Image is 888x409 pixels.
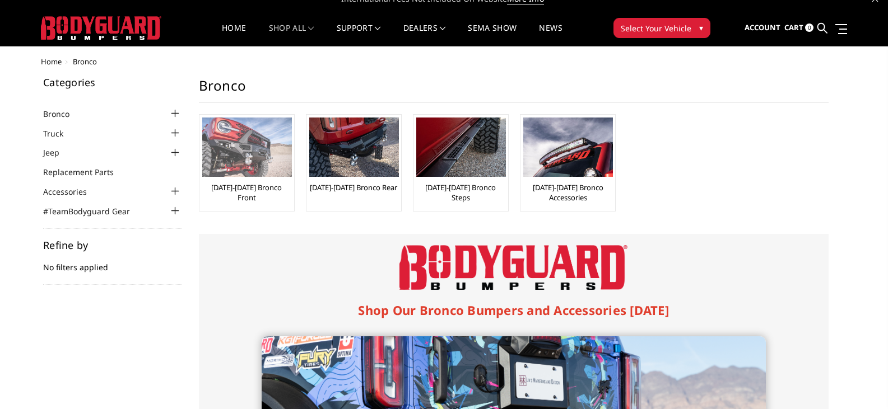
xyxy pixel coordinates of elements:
span: Bronco [73,57,97,67]
span: 0 [805,23,813,32]
h5: Refine by [43,240,182,250]
a: #TeamBodyguard Gear [43,205,144,217]
a: SEMA Show [468,24,517,46]
span: ▾ [699,22,703,34]
span: Select Your Vehicle [621,22,691,34]
a: Truck [43,128,77,139]
a: Cart 0 [784,13,813,43]
a: Replacement Parts [43,166,128,178]
a: Support [337,24,381,46]
a: Home [41,57,62,67]
a: Home [222,24,246,46]
a: [DATE]-[DATE] Bronco Accessories [523,182,612,203]
a: [DATE]-[DATE] Bronco Front [202,182,291,203]
a: [DATE]-[DATE] Bronco Steps [416,182,505,203]
div: No filters applied [43,240,182,285]
h1: Shop Our Bronco Bumpers and Accessories [DATE] [262,301,766,319]
a: Bronco [43,108,83,120]
a: [DATE]-[DATE] Bronco Rear [310,182,397,192]
a: Account [745,13,780,43]
a: Jeep [43,147,73,158]
button: Select Your Vehicle [613,18,710,38]
a: shop all [269,24,314,46]
a: Dealers [403,24,446,46]
a: News [539,24,562,46]
span: Account [745,22,780,32]
h5: Categories [43,77,182,87]
h1: Bronco [199,77,829,103]
a: Accessories [43,186,101,198]
img: Bodyguard Bumpers Logo [399,245,627,290]
img: BODYGUARD BUMPERS [41,16,161,40]
span: Cart [784,22,803,32]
